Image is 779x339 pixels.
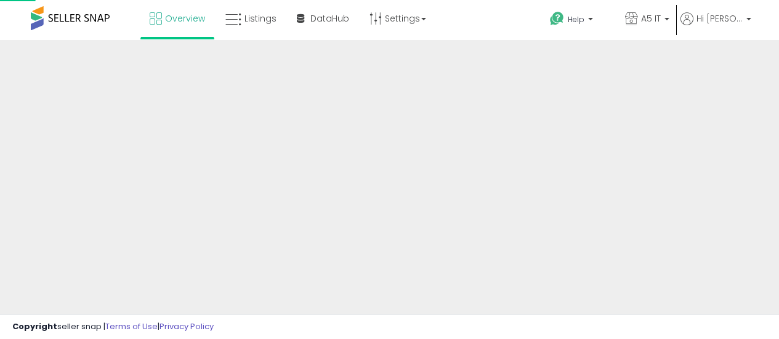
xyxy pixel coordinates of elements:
[568,14,584,25] span: Help
[165,12,205,25] span: Overview
[641,12,661,25] span: A5 IT
[310,12,349,25] span: DataHub
[680,12,751,40] a: Hi [PERSON_NAME]
[105,321,158,332] a: Terms of Use
[159,321,214,332] a: Privacy Policy
[549,11,565,26] i: Get Help
[244,12,276,25] span: Listings
[540,2,614,40] a: Help
[696,12,743,25] span: Hi [PERSON_NAME]
[12,321,57,332] strong: Copyright
[12,321,214,333] div: seller snap | |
